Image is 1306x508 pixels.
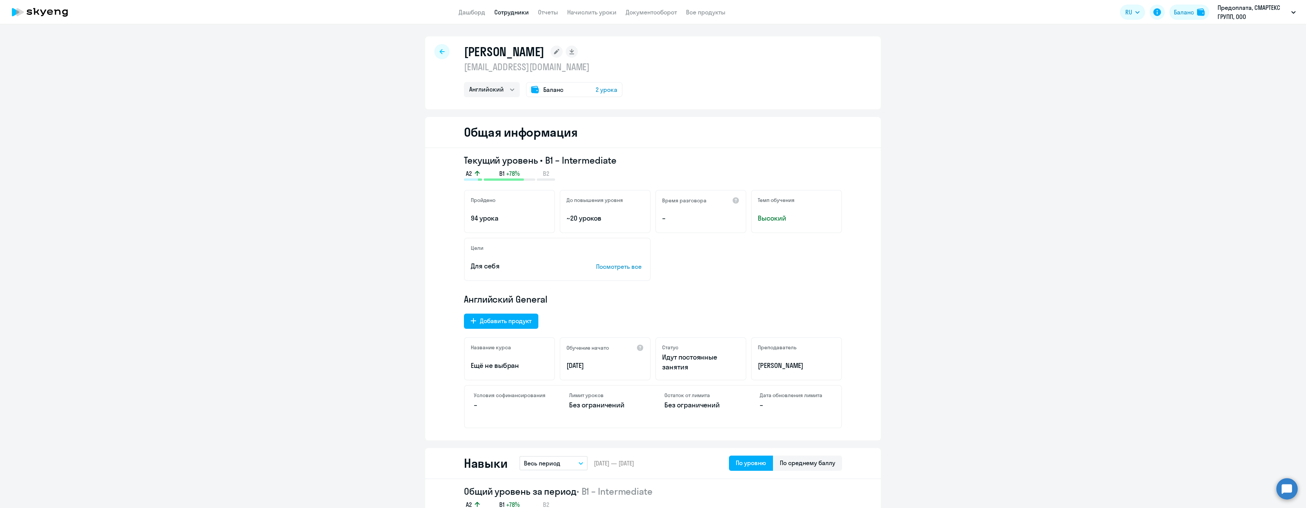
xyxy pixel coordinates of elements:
[662,344,678,351] h5: Статус
[569,400,642,410] p: Без ограничений
[464,485,842,497] h2: Общий уровень за период
[596,85,617,94] span: 2 урока
[471,344,511,351] h5: Название курса
[780,458,835,467] div: По среднему баллу
[758,361,835,371] p: [PERSON_NAME]
[596,262,644,271] p: Посмотреть все
[464,125,577,140] h2: Общая информация
[1218,3,1288,21] p: Предоплата, СМАРТЕКС ГРУПП, ООО
[594,459,634,467] span: [DATE] — [DATE]
[506,169,520,178] span: +78%
[459,8,485,16] a: Дашборд
[664,400,737,410] p: Без ограничений
[1169,5,1209,20] button: Балансbalance
[499,169,505,178] span: B1
[471,245,483,251] h5: Цели
[1197,8,1205,16] img: balance
[758,344,797,351] h5: Преподаватель
[576,486,653,497] span: • B1 – Intermediate
[474,392,546,399] h4: Условия софинансирования
[758,197,795,204] h5: Темп обучения
[494,8,529,16] a: Сотрудники
[662,352,740,372] p: Идут постоянные занятия
[471,361,548,371] p: Ещё не выбран
[566,344,609,351] h5: Обучение начато
[626,8,677,16] a: Документооборот
[1120,5,1145,20] button: RU
[567,8,617,16] a: Начислить уроки
[538,8,558,16] a: Отчеты
[662,197,707,204] h5: Время разговора
[471,197,495,204] h5: Пройдено
[760,392,832,399] h4: Дата обновления лимита
[664,392,737,399] h4: Остаток от лимита
[1174,8,1194,17] div: Баланс
[519,456,588,470] button: Весь период
[1214,3,1300,21] button: Предоплата, СМАРТЕКС ГРУПП, ООО
[566,197,623,204] h5: До повышения уровня
[466,169,472,178] span: A2
[464,61,623,73] p: [EMAIL_ADDRESS][DOMAIN_NAME]
[566,213,644,223] p: ~20 уроков
[662,213,740,223] p: –
[524,459,560,468] p: Весь период
[686,8,726,16] a: Все продукты
[543,85,563,94] span: Баланс
[1125,8,1132,17] span: RU
[464,293,547,305] span: Английский General
[480,316,532,325] div: Добавить продукт
[464,154,842,166] h3: Текущий уровень • B1 – Intermediate
[464,44,544,59] h1: [PERSON_NAME]
[543,169,549,178] span: B2
[464,314,538,329] button: Добавить продукт
[471,213,548,223] p: 94 урока
[566,361,644,371] p: [DATE]
[471,261,573,271] p: Для себя
[464,456,507,471] h2: Навыки
[569,392,642,399] h4: Лимит уроков
[758,213,835,223] span: Высокий
[736,458,766,467] div: По уровню
[474,400,546,410] p: –
[760,400,832,410] p: –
